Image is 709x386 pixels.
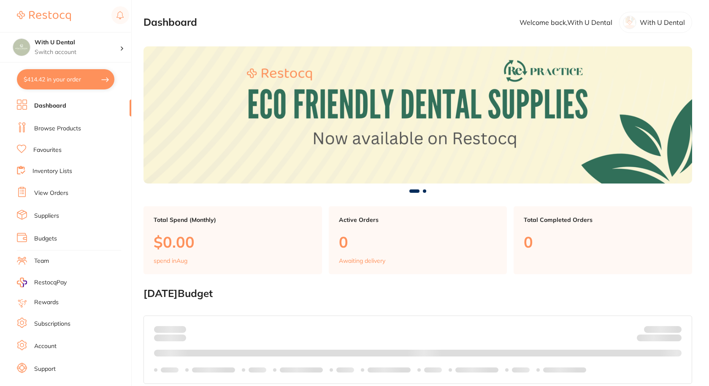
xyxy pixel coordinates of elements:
[512,367,530,373] p: Labels
[514,206,692,275] a: Total Completed Orders0
[34,278,67,287] span: RestocqPay
[13,39,30,56] img: With U Dental
[34,124,81,133] a: Browse Products
[34,365,56,373] a: Support
[154,233,312,251] p: $0.00
[329,206,507,275] a: Active Orders0Awaiting delivery
[34,235,57,243] a: Budgets
[336,367,354,373] p: Labels
[34,320,70,328] a: Subscriptions
[665,326,682,333] strong: $NaN
[280,367,323,373] p: Labels extended
[32,167,72,175] a: Inventory Lists
[34,102,66,110] a: Dashboard
[34,298,59,307] a: Rewards
[455,367,498,373] p: Labels extended
[17,11,71,21] img: Restocq Logo
[17,278,27,287] img: RestocqPay
[17,6,71,26] a: Restocq Logo
[154,216,312,223] p: Total Spend (Monthly)
[143,288,692,300] h2: [DATE] Budget
[33,146,62,154] a: Favourites
[524,216,682,223] p: Total Completed Orders
[339,257,385,264] p: Awaiting delivery
[143,46,692,184] img: Dashboard
[524,233,682,251] p: 0
[17,278,67,287] a: RestocqPay
[640,19,685,26] p: With U Dental
[339,233,497,251] p: 0
[34,212,59,220] a: Suppliers
[637,333,682,343] p: Remaining:
[249,367,266,373] p: Labels
[161,367,179,373] p: Labels
[171,326,186,333] strong: $0.00
[154,333,186,343] p: month
[154,257,187,264] p: spend in Aug
[34,342,57,351] a: Account
[17,69,114,89] button: $414.42 in your order
[34,189,68,197] a: View Orders
[667,336,682,343] strong: $0.00
[192,367,235,373] p: Labels extended
[368,367,411,373] p: Labels extended
[520,19,612,26] p: Welcome back, With U Dental
[35,38,120,47] h4: With U Dental
[154,326,186,333] p: Spent:
[543,367,586,373] p: Labels extended
[143,16,197,28] h2: Dashboard
[339,216,497,223] p: Active Orders
[644,326,682,333] p: Budget:
[424,367,442,373] p: Labels
[34,257,49,265] a: Team
[143,206,322,275] a: Total Spend (Monthly)$0.00spend inAug
[35,48,120,57] p: Switch account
